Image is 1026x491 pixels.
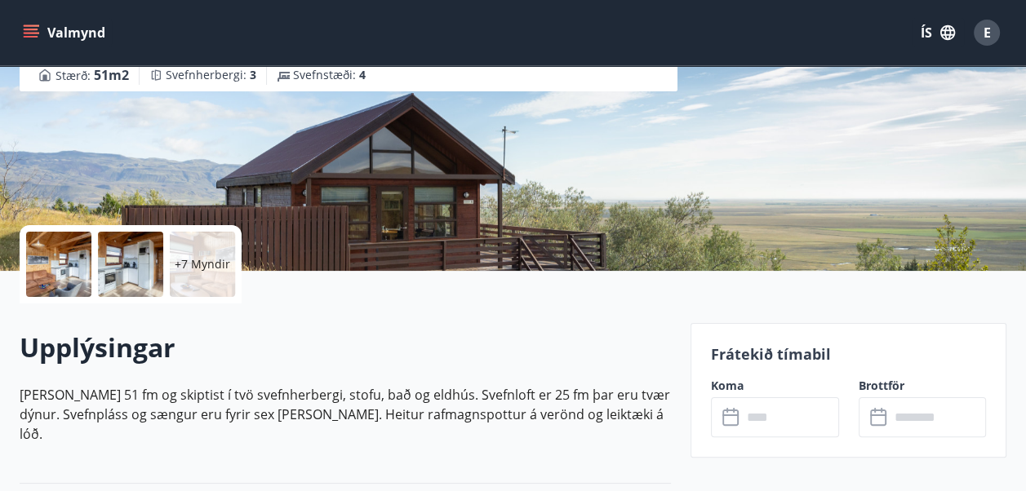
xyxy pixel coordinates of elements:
p: [PERSON_NAME] 51 fm og skiptist í tvö svefnherbergi, stofu, bað og eldhús. Svefnloft er 25 fm þar... [20,385,671,444]
p: +7 Myndir [175,256,230,272]
span: Svefnherbergi : [166,67,256,83]
span: 3 [250,67,256,82]
p: Frátekið tímabil [711,343,986,365]
h2: Upplýsingar [20,330,671,365]
button: ÍS [912,18,964,47]
button: E [967,13,1006,52]
span: Stærð : [56,65,129,85]
span: 51 m2 [94,66,129,84]
span: E [984,24,991,42]
span: Svefnstæði : [293,67,366,83]
span: 4 [359,67,366,82]
button: menu [20,18,112,47]
label: Brottför [859,378,987,394]
label: Koma [711,378,839,394]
